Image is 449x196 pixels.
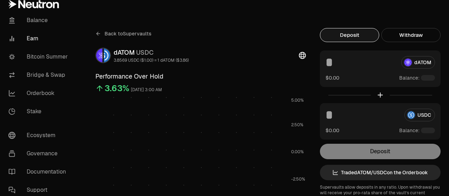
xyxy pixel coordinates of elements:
button: Withdraw [381,28,441,42]
img: USDC Logo [104,48,110,62]
a: TradedATOM/USDCon the Orderbook [320,165,441,180]
button: $0.00 [326,74,339,81]
tspan: 2.50% [291,122,303,128]
a: Orderbook [3,84,76,102]
tspan: 5.00% [291,97,304,103]
div: 3.8569 USDC ($1.00) = 1 dATOM ($3.86) [114,58,189,63]
img: dATOM Logo [96,48,102,62]
tspan: -2.50% [291,176,305,182]
a: Back toSupervaults [95,28,152,39]
div: 3.63% [105,83,129,94]
a: Ecosystem [3,126,76,144]
a: Stake [3,102,76,121]
div: [DATE] 3:00 AM [131,86,162,94]
span: Balance: [399,74,420,81]
a: Earn [3,29,76,48]
a: Bitcoin Summer [3,48,76,66]
h3: Performance Over Hold [95,72,306,81]
div: dATOM [114,48,189,58]
a: Documentation [3,163,76,181]
span: Back to Supervaults [105,30,152,37]
a: Governance [3,144,76,163]
span: USDC [136,48,154,56]
button: $0.00 [326,127,339,134]
a: Bridge & Swap [3,66,76,84]
span: Balance: [399,127,420,134]
button: Deposit [320,28,379,42]
tspan: 0.00% [291,149,304,155]
a: Balance [3,11,76,29]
